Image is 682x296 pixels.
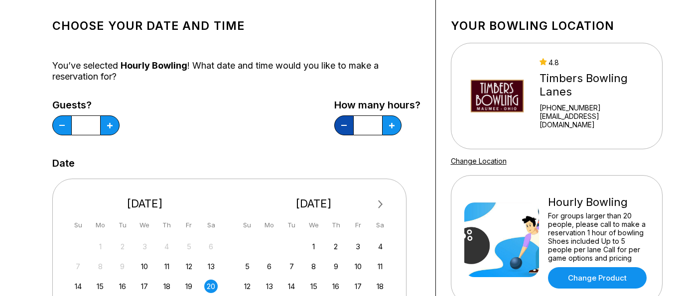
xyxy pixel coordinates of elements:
[116,280,129,293] div: Choose Tuesday, September 16th, 2025
[263,218,276,232] div: Mo
[548,211,649,262] div: For groups larger than 20 people, please call to make a reservation 1 hour of bowling Shoes inclu...
[71,218,85,232] div: Su
[204,280,218,293] div: Choose Saturday, September 20th, 2025
[334,99,420,110] label: How many hours?
[182,260,196,273] div: Choose Friday, September 12th, 2025
[138,240,151,253] div: Not available Wednesday, September 3rd, 2025
[285,260,298,273] div: Choose Tuesday, October 7th, 2025
[52,99,120,110] label: Guests?
[451,157,507,165] a: Change Location
[374,218,387,232] div: Sa
[351,240,365,253] div: Choose Friday, October 3rd, 2025
[263,260,276,273] div: Choose Monday, October 6th, 2025
[68,197,222,210] div: [DATE]
[241,280,254,293] div: Choose Sunday, October 12th, 2025
[307,218,320,232] div: We
[116,240,129,253] div: Not available Tuesday, September 2nd, 2025
[329,260,343,273] div: Choose Thursday, October 9th, 2025
[540,103,649,112] div: [PHONE_NUMBER]
[182,280,196,293] div: Choose Friday, September 19th, 2025
[263,280,276,293] div: Choose Monday, October 13th, 2025
[160,240,173,253] div: Not available Thursday, September 4th, 2025
[116,260,129,273] div: Not available Tuesday, September 9th, 2025
[71,280,85,293] div: Choose Sunday, September 14th, 2025
[52,158,75,169] label: Date
[138,218,151,232] div: We
[329,240,343,253] div: Choose Thursday, October 2nd, 2025
[329,280,343,293] div: Choose Thursday, October 16th, 2025
[138,280,151,293] div: Choose Wednesday, September 17th, 2025
[241,260,254,273] div: Choose Sunday, October 5th, 2025
[94,260,107,273] div: Not available Monday, September 8th, 2025
[307,280,320,293] div: Choose Wednesday, October 15th, 2025
[540,72,649,99] div: Timbers Bowling Lanes
[373,197,389,212] button: Next Month
[71,260,85,273] div: Not available Sunday, September 7th, 2025
[548,267,647,289] a: Change Product
[307,240,320,253] div: Choose Wednesday, October 1st, 2025
[351,260,365,273] div: Choose Friday, October 10th, 2025
[204,218,218,232] div: Sa
[204,260,218,273] div: Choose Saturday, September 13th, 2025
[540,112,649,129] a: [EMAIL_ADDRESS][DOMAIN_NAME]
[307,260,320,273] div: Choose Wednesday, October 8th, 2025
[160,260,173,273] div: Choose Thursday, September 11th, 2025
[548,196,649,209] div: Hourly Bowling
[451,19,663,33] h1: Your bowling location
[121,60,187,71] span: Hourly Bowling
[204,240,218,253] div: Not available Saturday, September 6th, 2025
[285,280,298,293] div: Choose Tuesday, October 14th, 2025
[182,218,196,232] div: Fr
[351,280,365,293] div: Choose Friday, October 17th, 2025
[374,240,387,253] div: Choose Saturday, October 4th, 2025
[94,240,107,253] div: Not available Monday, September 1st, 2025
[464,202,539,277] img: Hourly Bowling
[116,218,129,232] div: Tu
[329,218,343,232] div: Th
[374,280,387,293] div: Choose Saturday, October 18th, 2025
[160,218,173,232] div: Th
[160,280,173,293] div: Choose Thursday, September 18th, 2025
[285,218,298,232] div: Tu
[351,218,365,232] div: Fr
[464,59,531,133] img: Timbers Bowling Lanes
[237,197,391,210] div: [DATE]
[94,218,107,232] div: Mo
[374,260,387,273] div: Choose Saturday, October 11th, 2025
[241,218,254,232] div: Su
[138,260,151,273] div: Choose Wednesday, September 10th, 2025
[52,60,420,82] div: You’ve selected ! What date and time would you like to make a reservation for?
[182,240,196,253] div: Not available Friday, September 5th, 2025
[94,280,107,293] div: Choose Monday, September 15th, 2025
[52,19,420,33] h1: Choose your Date and time
[540,58,649,67] div: 4.8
